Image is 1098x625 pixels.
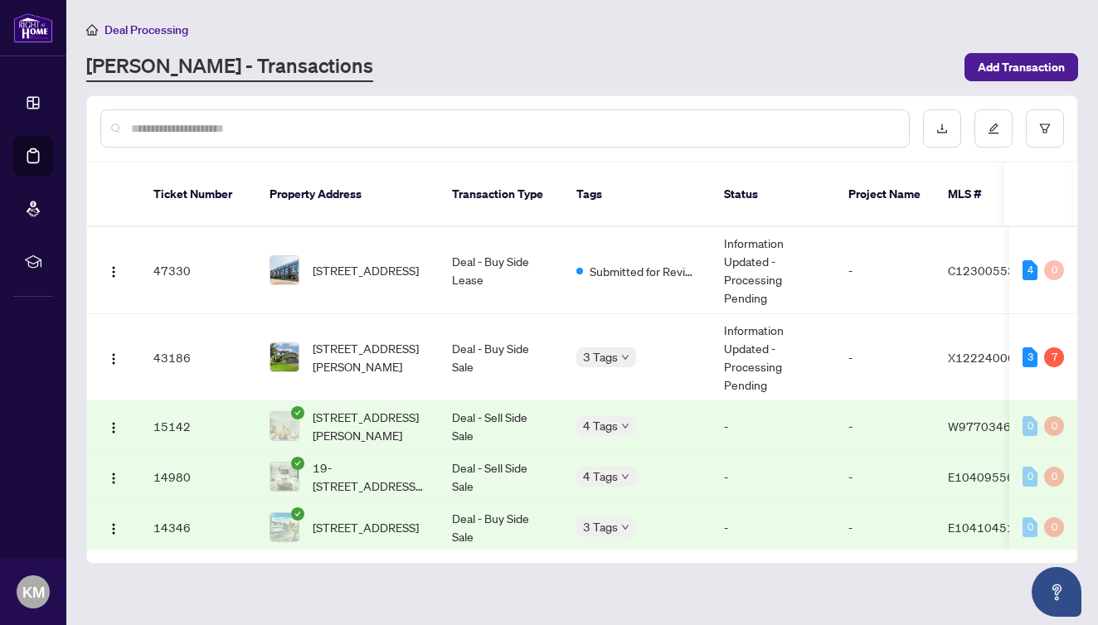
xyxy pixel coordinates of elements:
td: Information Updated - Processing Pending [711,314,835,401]
span: E10410451 [948,520,1014,535]
img: Logo [107,522,120,535]
span: down [621,422,629,430]
div: 0 [1023,517,1037,537]
img: Logo [107,352,120,366]
a: [PERSON_NAME] - Transactions [86,52,373,82]
td: - [835,314,935,401]
td: - [711,401,835,452]
span: filter [1039,123,1051,134]
button: Logo [100,257,127,283]
img: logo [13,12,53,43]
button: Logo [100,463,127,490]
span: check-circle [291,457,304,470]
span: E10409556 [948,469,1014,484]
td: - [835,452,935,502]
button: Logo [100,413,127,439]
span: download [936,123,948,134]
span: check-circle [291,406,304,419]
td: Deal - Sell Side Sale [439,401,563,452]
th: MLS # [935,162,1034,227]
td: Deal - Sell Side Sale [439,452,563,502]
td: 14980 [140,452,256,502]
td: Deal - Buy Side Sale [439,314,563,401]
span: Submitted for Review [590,262,697,280]
img: thumbnail-img [270,256,299,284]
th: Tags [563,162,711,227]
img: thumbnail-img [270,513,299,541]
td: - [835,227,935,314]
button: Logo [100,344,127,371]
td: - [835,401,935,452]
span: home [86,24,98,36]
div: 3 [1023,347,1037,367]
span: 4 Tags [583,416,618,435]
td: - [711,502,835,553]
th: Ticket Number [140,162,256,227]
div: 0 [1023,467,1037,487]
span: down [621,523,629,531]
img: thumbnail-img [270,343,299,371]
td: Deal - Buy Side Sale [439,502,563,553]
span: Add Transaction [978,54,1065,80]
span: W9770346 [948,419,1011,434]
span: down [621,353,629,361]
span: 19-[STREET_ADDRESS][PERSON_NAME] [313,458,425,495]
td: 43186 [140,314,256,401]
div: 0 [1044,467,1064,487]
img: thumbnail-img [270,463,299,491]
td: Information Updated - Processing Pending [711,227,835,314]
span: 4 Tags [583,467,618,486]
span: edit [988,123,999,134]
span: [STREET_ADDRESS] [313,261,419,279]
div: 7 [1044,347,1064,367]
span: 3 Tags [583,517,618,536]
th: Project Name [835,162,935,227]
div: 0 [1044,517,1064,537]
span: C12300553 [948,263,1015,278]
span: [STREET_ADDRESS] [313,518,419,536]
button: Add Transaction [964,53,1078,81]
img: thumbnail-img [270,412,299,440]
span: check-circle [291,507,304,521]
span: X12224006 [948,350,1015,365]
td: Deal - Buy Side Lease [439,227,563,314]
img: Logo [107,421,120,434]
span: [STREET_ADDRESS][PERSON_NAME] [313,339,425,375]
div: 0 [1044,260,1064,280]
td: 15142 [140,401,256,452]
div: 0 [1044,416,1064,436]
button: Logo [100,514,127,540]
button: Open asap [1032,567,1081,617]
div: 0 [1023,416,1037,436]
span: KM [22,580,45,603]
th: Transaction Type [439,162,563,227]
button: download [923,109,961,148]
img: Logo [107,265,120,279]
button: filter [1026,109,1064,148]
button: edit [974,109,1013,148]
span: [STREET_ADDRESS][PERSON_NAME] [313,408,425,444]
th: Status [711,162,835,227]
th: Property Address [256,162,439,227]
div: 4 [1023,260,1037,280]
span: down [621,472,629,481]
td: 47330 [140,227,256,314]
span: Deal Processing [104,22,188,37]
td: - [835,502,935,553]
img: Logo [107,472,120,485]
span: 3 Tags [583,347,618,366]
td: - [711,452,835,502]
td: 14346 [140,502,256,553]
